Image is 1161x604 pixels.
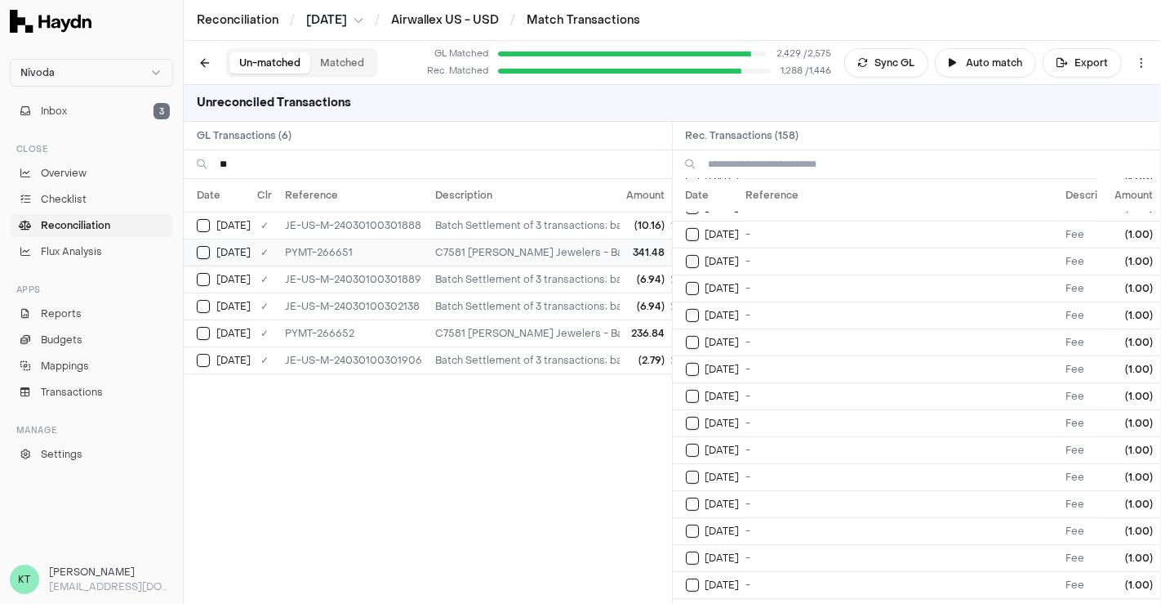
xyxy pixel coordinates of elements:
[41,218,110,233] span: Reconciliation
[705,471,740,484] span: [DATE]
[10,100,173,123] button: Inbox3
[686,498,699,511] button: Select reconciliation transaction 47455
[686,444,699,457] button: Select reconciliation transaction 47445
[740,383,1060,409] td: -
[686,525,699,538] button: Select reconciliation transaction 47457
[705,525,740,538] span: [DATE]
[705,363,740,376] span: [DATE]
[740,179,1060,212] th: Reference
[278,347,429,374] td: JE-US-M-24030100301906
[1097,383,1160,409] td: (1.00)
[621,179,672,212] th: Amount
[740,517,1060,544] td: -
[41,385,103,400] span: Transactions
[705,444,740,457] span: [DATE]
[251,320,278,347] td: ✓
[41,306,82,321] span: Reports
[391,12,499,28] a: Airwallex US - USD
[527,12,640,29] a: Match Transactions
[278,266,429,293] td: JE-US-M-24030100301889
[621,293,672,320] td: (6.94)
[216,300,251,313] span: [DATE]
[621,212,672,239] td: (10.16)
[216,354,251,367] span: [DATE]
[705,228,740,241] span: [DATE]
[1097,544,1160,571] td: (1.00)
[429,320,934,347] td: C7581 Christensen Jewelers - Batch Settlement of 3 transactions; bat_20250526_USD_1 229.90
[621,266,672,293] td: (6.94)
[673,122,1161,150] h2: Rec. Transactions ( 158 )
[306,12,363,29] button: [DATE]
[740,544,1060,571] td: -
[251,266,278,293] td: ✓
[10,188,173,211] a: Checklist
[781,65,831,78] span: 1,288 / 1,446
[41,359,89,374] span: Mappings
[10,381,173,404] a: Transactions
[197,273,210,286] button: Select GL transaction 8195854
[740,356,1060,383] td: -
[10,59,173,87] button: Nivoda
[10,355,173,378] a: Mappings
[41,333,82,347] span: Budgets
[705,498,740,511] span: [DATE]
[740,463,1060,490] td: -
[705,390,740,403] span: [DATE]
[216,273,251,286] span: [DATE]
[184,85,364,121] h3: Unreconciled Transactions
[391,12,499,29] a: Airwallex US - USD
[423,47,488,61] span: GL Matched
[705,579,740,592] span: [DATE]
[10,136,173,162] div: Close
[278,320,429,347] td: PYMT-266652
[251,239,278,266] td: ✓
[429,179,934,212] th: Description
[686,282,699,295] button: Select reconciliation transaction 47433
[740,275,1060,302] td: -
[686,309,699,322] button: Select reconciliation transaction 47435
[740,490,1060,517] td: -
[197,327,210,340] button: Select GL transaction 8197712
[705,282,740,295] span: [DATE]
[278,293,429,320] td: JE-US-M-24030100302138
[184,179,251,212] th: Date
[429,293,934,320] td: Batch Settlement of 3 transactions; bat_20250526_USD_1 229.90
[10,302,173,325] a: Reports
[507,11,518,28] span: /
[197,300,210,313] button: Select GL transaction 8195857
[1097,490,1160,517] td: (1.00)
[10,276,173,302] div: Apps
[41,104,67,119] span: Inbox
[197,354,210,367] button: Select GL transaction 8195855
[216,327,251,340] span: [DATE]
[197,246,210,259] button: Select GL transaction 8197711
[287,11,298,28] span: /
[10,329,173,351] a: Budgets
[41,166,87,181] span: Overview
[1097,356,1160,383] td: (1.00)
[1097,329,1160,356] td: (1.00)
[705,552,740,565] span: [DATE]
[229,52,310,74] button: Un-matched
[740,409,1060,436] td: -
[686,390,699,403] button: Select reconciliation transaction 47441
[621,320,672,347] td: 236.84
[41,447,82,462] span: Settings
[740,329,1060,356] td: -
[705,336,740,349] span: [DATE]
[844,48,928,78] button: Sync GL
[740,302,1060,329] td: -
[429,266,934,293] td: Batch Settlement of 3 transactions; bat_20250526_USD_1 229.90
[278,179,429,212] th: Reference
[1097,571,1160,598] td: (1.00)
[686,579,699,592] button: Select reconciliation transaction 47460
[1097,409,1160,436] td: (1.00)
[1097,463,1160,490] td: (1.00)
[49,565,173,579] h3: [PERSON_NAME]
[251,347,278,374] td: ✓
[41,192,87,207] span: Checklist
[1097,275,1160,302] td: (1.00)
[10,443,173,466] a: Settings
[371,11,383,28] span: /
[621,239,672,266] td: 341.48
